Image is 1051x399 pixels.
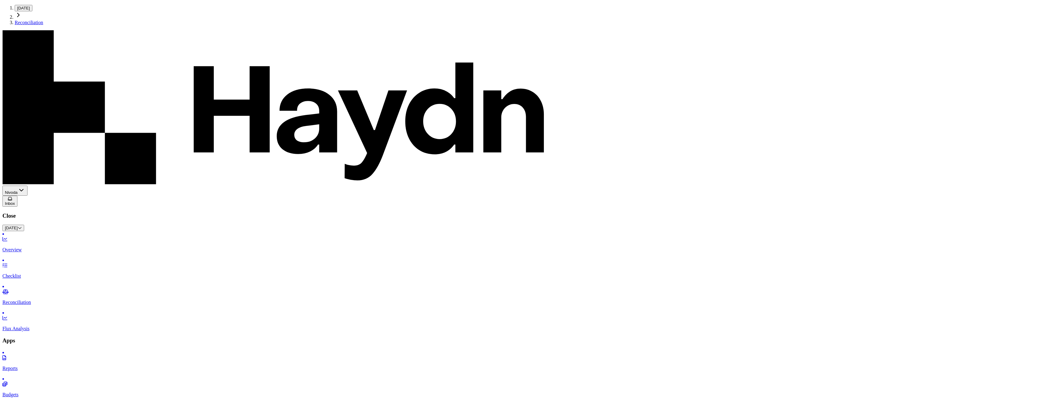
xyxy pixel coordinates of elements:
[2,326,1049,331] p: Flux Analysis
[2,273,1049,279] p: Checklist
[2,212,1049,219] h3: Close
[5,226,18,230] span: [DATE]
[2,366,1049,371] p: Reports
[2,376,1049,397] a: Budgets
[2,300,1049,305] p: Reconciliation
[2,337,1049,344] h3: Apps
[2,231,1049,253] a: Overview
[2,5,1049,25] nav: breadcrumb
[2,30,544,184] img: svg+xml,%3c
[2,392,1049,397] p: Budgets
[2,350,1049,371] a: Reports
[15,20,43,25] a: Reconciliation
[2,257,1049,279] a: Checklist
[2,196,17,207] button: Inbox
[2,310,1049,331] a: Flux Analysis
[17,6,30,10] span: [DATE]
[2,225,24,231] button: [DATE]
[2,247,1049,253] p: Overview
[15,5,32,11] button: [DATE]
[5,201,15,206] span: Inbox
[2,284,1049,305] a: Reconciliation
